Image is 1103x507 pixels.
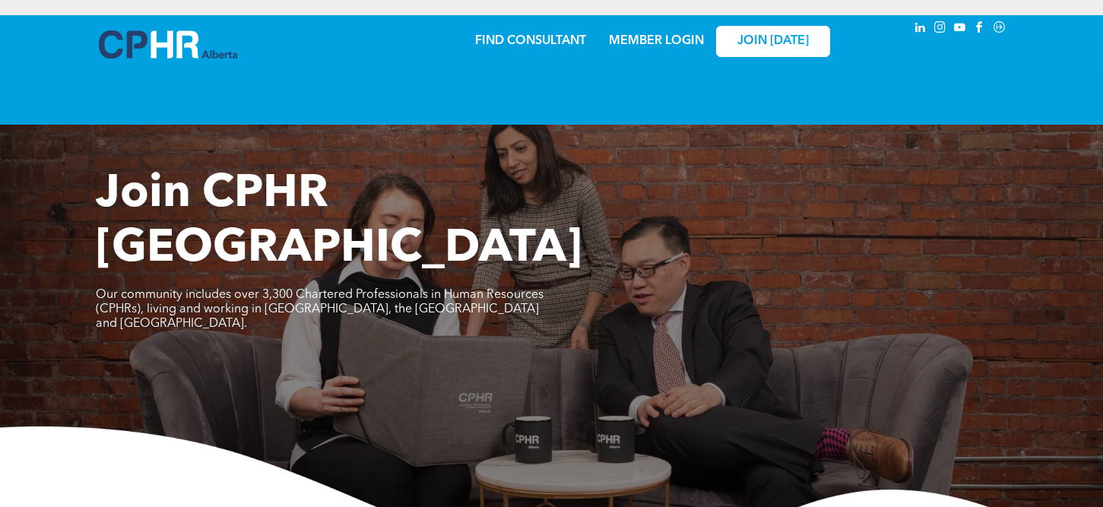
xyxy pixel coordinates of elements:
a: JOIN [DATE] [716,26,830,57]
a: instagram [932,19,949,40]
span: Join CPHR [GEOGRAPHIC_DATA] [96,172,582,272]
img: A blue and white logo for cp alberta [99,30,237,59]
a: linkedin [912,19,929,40]
span: JOIN [DATE] [737,34,809,49]
a: facebook [971,19,988,40]
span: Our community includes over 3,300 Chartered Professionals in Human Resources (CPHRs), living and ... [96,289,544,330]
a: FIND CONSULTANT [475,35,586,47]
a: MEMBER LOGIN [609,35,704,47]
a: Social network [991,19,1008,40]
a: youtube [952,19,968,40]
